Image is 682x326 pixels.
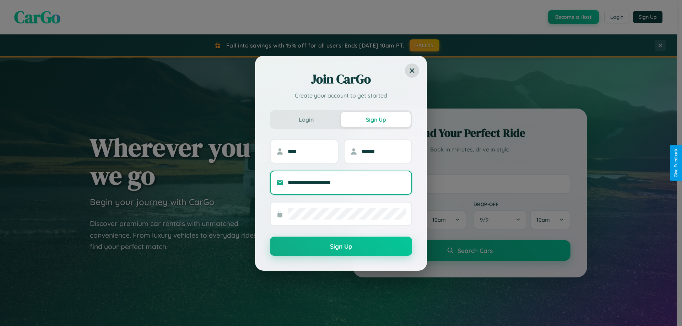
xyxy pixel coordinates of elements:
p: Create your account to get started [270,91,412,100]
button: Sign Up [341,112,411,127]
div: Give Feedback [673,149,678,177]
button: Sign Up [270,237,412,256]
button: Login [271,112,341,127]
h2: Join CarGo [270,71,412,88]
